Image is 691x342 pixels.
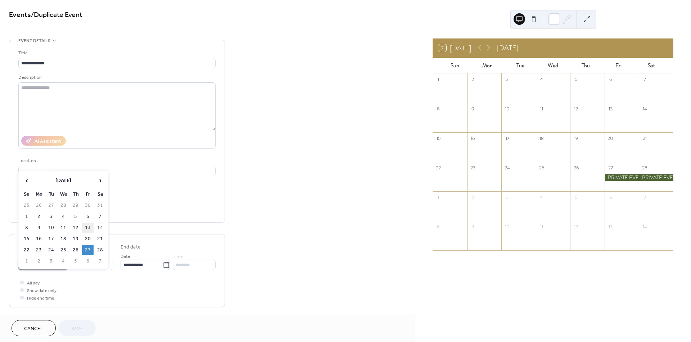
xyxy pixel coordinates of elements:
[538,76,545,82] div: 4
[471,58,504,73] div: Mon
[470,76,476,82] div: 2
[58,189,69,200] th: We
[537,58,569,73] div: Wed
[607,135,614,141] div: 20
[58,245,69,255] td: 25
[435,76,442,82] div: 1
[504,58,537,73] div: Tue
[538,105,545,112] div: 11
[45,256,57,266] td: 3
[94,245,106,255] td: 28
[9,8,31,22] a: Events
[33,234,45,244] td: 16
[538,194,545,201] div: 4
[607,105,614,112] div: 13
[639,174,673,181] div: PRIVATE EVENT
[45,189,57,200] th: Tu
[642,224,648,230] div: 14
[33,245,45,255] td: 23
[504,224,510,230] div: 10
[573,105,579,112] div: 12
[438,58,471,73] div: Sun
[607,194,614,201] div: 6
[58,256,69,266] td: 4
[33,200,45,211] td: 26
[94,189,106,200] th: Sa
[642,194,648,201] div: 7
[435,135,442,141] div: 15
[573,224,579,230] div: 12
[470,105,476,112] div: 9
[70,211,81,222] td: 5
[573,164,579,171] div: 26
[18,157,214,165] div: Location
[435,105,442,112] div: 8
[94,200,106,211] td: 31
[31,8,82,22] span: / Duplicate Event
[569,58,602,73] div: Thu
[82,189,94,200] th: Fr
[58,211,69,222] td: 4
[573,76,579,82] div: 5
[504,105,510,112] div: 10
[58,234,69,244] td: 18
[605,174,639,181] div: PRIVATE EVENT
[12,320,56,336] button: Cancel
[436,42,474,54] button: 7[DATE]
[45,200,57,211] td: 27
[82,245,94,255] td: 27
[33,189,45,200] th: Mo
[27,287,57,295] span: Show date only
[27,279,40,287] span: All day
[642,76,648,82] div: 7
[45,223,57,233] td: 10
[70,256,81,266] td: 5
[82,200,94,211] td: 30
[642,135,648,141] div: 21
[470,194,476,201] div: 2
[504,164,510,171] div: 24
[435,194,442,201] div: 1
[21,211,32,222] td: 1
[21,245,32,255] td: 22
[21,200,32,211] td: 25
[602,58,635,73] div: Fri
[607,224,614,230] div: 13
[58,200,69,211] td: 28
[94,256,106,266] td: 7
[21,173,32,188] span: ‹
[45,234,57,244] td: 17
[95,173,105,188] span: ›
[21,223,32,233] td: 8
[33,173,94,188] th: [DATE]
[82,223,94,233] td: 13
[82,211,94,222] td: 6
[18,49,214,57] div: Title
[435,164,442,171] div: 22
[573,135,579,141] div: 19
[538,135,545,141] div: 18
[21,256,32,266] td: 1
[435,224,442,230] div: 8
[82,256,94,266] td: 6
[70,189,81,200] th: Th
[121,243,141,251] div: End date
[504,76,510,82] div: 3
[70,200,81,211] td: 29
[642,105,648,112] div: 14
[573,194,579,201] div: 5
[21,234,32,244] td: 15
[18,37,50,45] span: Event details
[607,76,614,82] div: 6
[470,164,476,171] div: 23
[642,164,648,171] div: 28
[18,74,214,81] div: Description
[635,58,668,73] div: Sat
[607,164,614,171] div: 27
[497,43,518,53] div: [DATE]
[94,234,106,244] td: 21
[470,135,476,141] div: 16
[94,211,106,222] td: 7
[24,325,43,333] span: Cancel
